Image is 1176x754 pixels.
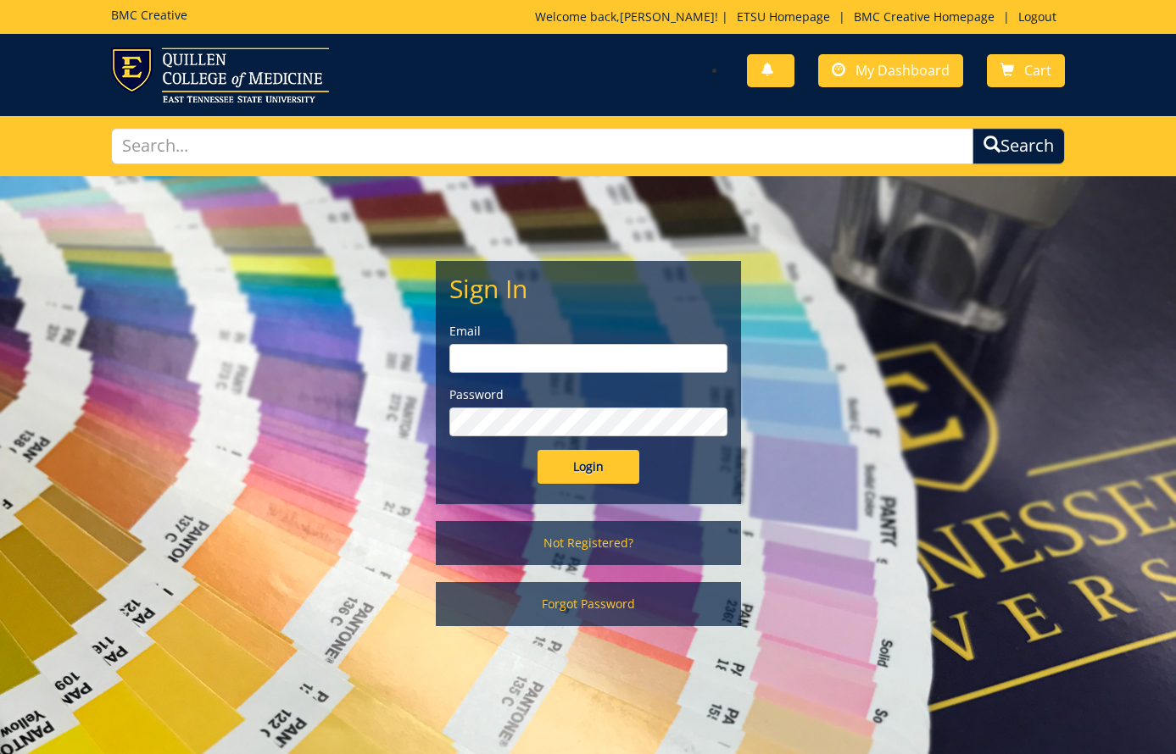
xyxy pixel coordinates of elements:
[449,323,727,340] label: Email
[728,8,839,25] a: ETSU Homepage
[856,61,950,80] span: My Dashboard
[436,582,741,626] a: Forgot Password
[449,386,727,403] label: Password
[111,8,187,21] h5: BMC Creative
[1010,8,1065,25] a: Logout
[1024,61,1051,80] span: Cart
[987,54,1065,87] a: Cart
[818,54,963,87] a: My Dashboard
[538,450,639,484] input: Login
[845,8,1003,25] a: BMC Creative Homepage
[449,274,727,302] h2: Sign In
[111,47,329,103] img: ETSU logo
[973,128,1065,164] button: Search
[436,521,741,565] a: Not Registered?
[620,8,715,25] a: [PERSON_NAME]
[535,8,1065,25] p: Welcome back, ! | | |
[111,128,974,164] input: Search...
